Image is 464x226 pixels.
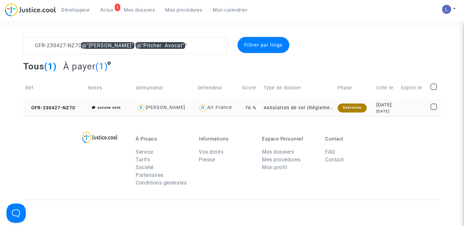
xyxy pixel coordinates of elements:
img: icon-user.svg [198,103,207,113]
td: Expire le [399,77,428,99]
a: Tarifs [136,157,150,163]
td: Notes [86,77,134,99]
span: À payer [63,61,95,72]
span: Mon calendrier [213,7,247,13]
a: Presse [199,157,215,163]
a: Mes dossiers [119,5,160,15]
div: Exécution [338,104,366,113]
td: Defendeur [196,77,240,99]
a: Mes procédures [262,157,300,163]
a: Partenaires [136,172,163,178]
span: Actus [100,7,114,13]
span: 76 % [245,105,256,111]
p: À Propos [136,136,189,142]
img: logo-lg.svg [82,131,118,143]
div: [PERSON_NAME] [146,105,185,110]
div: [DATE] [376,109,397,114]
td: Créé le [374,77,399,99]
p: Espace Personnel [262,136,315,142]
a: Service [136,149,153,155]
a: Mon calendrier [208,5,252,15]
a: Conditions générales [136,180,187,186]
span: CFR-230427-NZ7C [25,105,75,111]
img: icon-user.svg [136,103,146,113]
td: Type de dossier [261,77,335,99]
span: Tous [23,61,44,72]
iframe: Help Scout Beacon - Open [6,203,26,223]
p: Informations [199,136,252,142]
td: Score [240,77,261,99]
td: Phase [335,77,374,99]
a: Développeur [56,5,95,15]
a: Société [136,164,154,170]
span: (1) [44,61,57,72]
a: Mes dossiers [262,149,294,155]
a: FAQ [325,149,335,155]
div: 1 [115,4,121,11]
a: Mes procédures [160,5,208,15]
a: Contact [325,157,344,163]
div: [DATE] [376,102,397,109]
span: Développeur [61,7,90,13]
p: Contact [325,136,379,142]
a: Vos droits [199,149,223,155]
td: Annulation de vol (Règlement CE n°261/2004) [261,99,335,116]
a: Mon profil [262,164,287,170]
span: Mes dossiers [124,7,155,13]
span: (1) [95,61,108,72]
span: Filtrer par litige [244,42,283,48]
img: AATXAJzI13CaqkJmx-MOQUbNyDE09GJ9dorwRvFSQZdH=s96-c [442,5,451,14]
a: 1Actus [95,5,119,15]
td: Demandeur [134,77,196,99]
i: aucune note [97,105,121,110]
div: Air France [207,105,232,110]
td: Réf. [23,77,86,99]
span: Mes procédures [165,7,202,13]
img: jc-logo.svg [5,3,56,16]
